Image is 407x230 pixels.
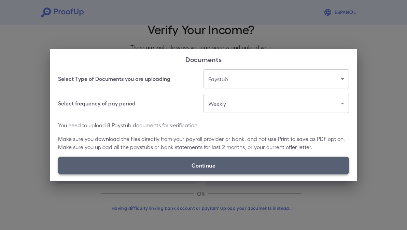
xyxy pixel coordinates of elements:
div: Paystub [203,69,349,88]
label: Continue [58,157,349,174]
h6: Select frequency of pay period [58,99,136,107]
div: Weekly [203,94,349,113]
p: Make sure you download the files directly from your payroll provider or bank, and not use Print t... [58,135,349,151]
p: You need to upload 8 Paystub documents for verification. [58,121,349,129]
h6: Select Type of Documents you are uploading [58,75,170,83]
h2: Documents [50,49,357,69]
